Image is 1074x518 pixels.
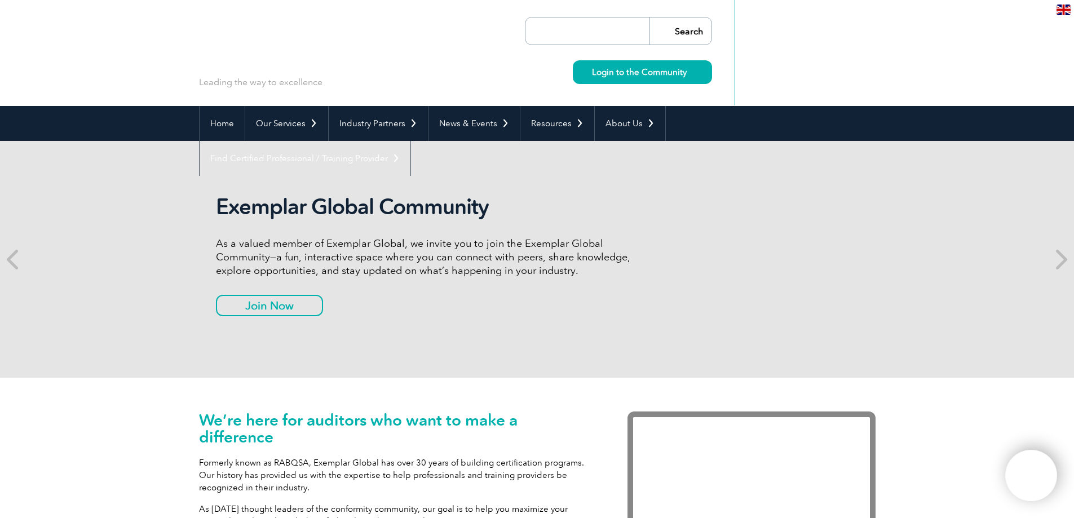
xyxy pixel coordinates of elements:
a: Our Services [245,106,328,141]
img: en [1057,5,1071,15]
img: svg+xml;nitro-empty-id=MzcwOjIyMw==-1;base64,PHN2ZyB2aWV3Qm94PSIwIDAgMTEgMTEiIHdpZHRoPSIxMSIgaGVp... [687,69,693,75]
p: Leading the way to excellence [199,76,322,88]
h2: Exemplar Global Community [216,194,639,220]
a: Login to the Community [573,60,712,84]
a: Industry Partners [329,106,428,141]
a: Join Now [216,295,323,316]
a: News & Events [428,106,520,141]
input: Search [649,17,711,45]
p: As a valued member of Exemplar Global, we invite you to join the Exemplar Global Community—a fun,... [216,237,639,277]
a: Find Certified Professional / Training Provider [200,141,410,176]
a: Resources [520,106,594,141]
p: Formerly known as RABQSA, Exemplar Global has over 30 years of building certification programs. O... [199,457,594,494]
img: svg+xml;nitro-empty-id=MTgxNToxMTY=-1;base64,PHN2ZyB2aWV3Qm94PSIwIDAgNDAwIDQwMCIgd2lkdGg9IjQwMCIg... [1017,462,1045,490]
h1: We’re here for auditors who want to make a difference [199,411,594,445]
a: About Us [595,106,665,141]
a: Home [200,106,245,141]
